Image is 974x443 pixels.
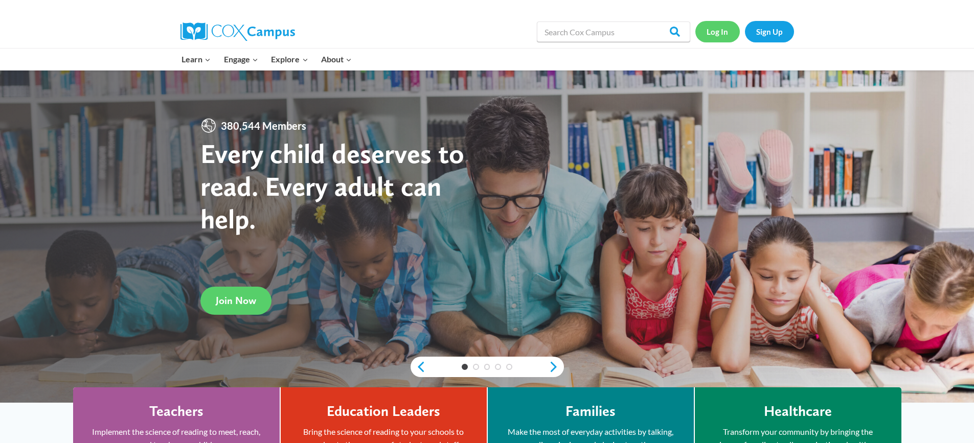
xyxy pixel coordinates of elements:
button: Child menu of Engage [217,49,265,70]
a: 4 [495,364,501,370]
button: Child menu of Learn [175,49,218,70]
a: 5 [506,364,512,370]
a: 3 [484,364,490,370]
div: content slider buttons [411,357,564,377]
img: Cox Campus [180,22,295,41]
input: Search Cox Campus [537,21,690,42]
h4: Healthcare [764,403,832,420]
span: Join Now [216,294,256,307]
a: 2 [473,364,479,370]
a: Join Now [200,287,271,315]
a: Log In [695,21,740,42]
a: 1 [462,364,468,370]
h4: Families [565,403,616,420]
h4: Education Leaders [327,403,440,420]
a: previous [411,361,426,373]
button: Child menu of Explore [265,49,315,70]
span: 380,544 Members [217,118,310,134]
a: Sign Up [745,21,794,42]
nav: Secondary Navigation [695,21,794,42]
button: Child menu of About [314,49,358,70]
a: next [549,361,564,373]
nav: Primary Navigation [175,49,358,70]
h4: Teachers [149,403,203,420]
strong: Every child deserves to read. Every adult can help. [200,137,464,235]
